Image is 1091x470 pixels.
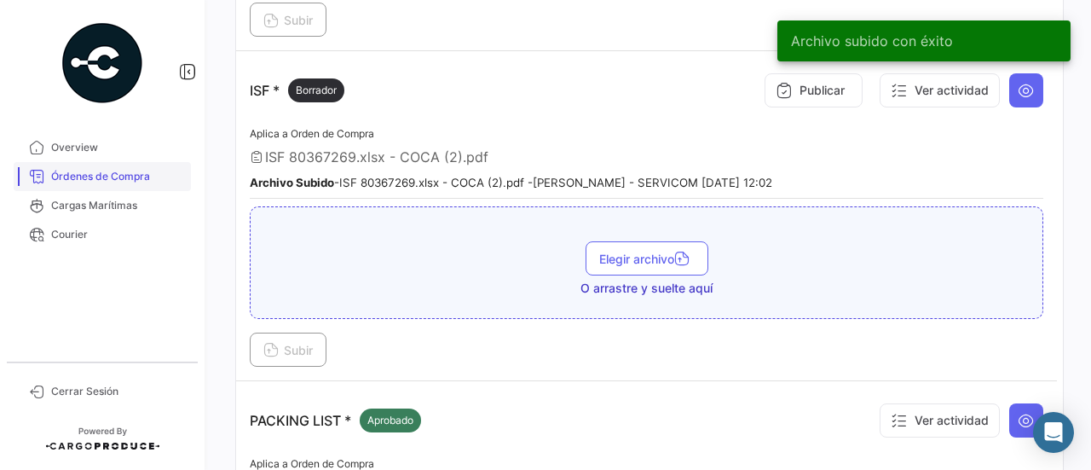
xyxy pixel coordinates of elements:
p: PACKING LIST * [250,409,421,432]
button: Subir [250,3,326,37]
span: ISF 80367269.xlsx - COCA (2).pdf [265,148,488,165]
span: Subir [263,343,313,357]
a: Courier [14,220,191,249]
button: Subir [250,333,326,367]
span: Archivo subido con éxito [791,32,953,49]
button: Ver actividad [880,403,1000,438]
span: Cerrar Sesión [51,384,184,399]
span: Elegir archivo [599,252,695,266]
p: ISF * [250,78,344,102]
button: Publicar [765,73,863,107]
span: Aprobado [367,413,413,428]
a: Órdenes de Compra [14,162,191,191]
span: Órdenes de Compra [51,169,184,184]
span: Aplica a Orden de Compra [250,457,374,470]
span: Courier [51,227,184,242]
div: Abrir Intercom Messenger [1033,412,1074,453]
span: Aplica a Orden de Compra [250,127,374,140]
button: Elegir archivo [586,241,708,276]
span: Cargas Marítimas [51,198,184,213]
b: Archivo Subido [250,176,334,189]
a: Cargas Marítimas [14,191,191,220]
span: Borrador [296,83,337,98]
img: powered-by.png [60,20,145,106]
small: - ISF 80367269.xlsx - COCA (2).pdf - [PERSON_NAME] - SERVICOM [DATE] 12:02 [250,176,772,189]
button: Ver actividad [880,73,1000,107]
a: Overview [14,133,191,162]
span: O arrastre y suelte aquí [580,280,713,297]
span: Subir [263,13,313,27]
span: Overview [51,140,184,155]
